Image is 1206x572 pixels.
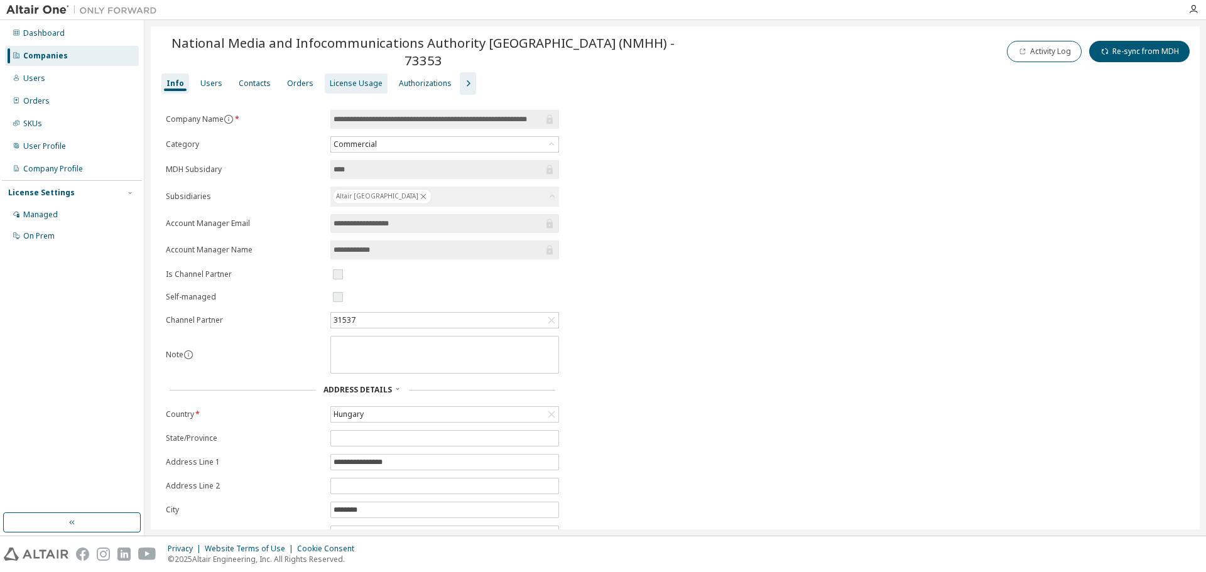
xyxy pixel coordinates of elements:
[331,137,558,152] div: Commercial
[23,28,65,38] div: Dashboard
[239,78,271,89] div: Contacts
[166,481,323,491] label: Address Line 2
[287,78,313,89] div: Orders
[166,315,323,325] label: Channel Partner
[330,186,559,207] div: Altair [GEOGRAPHIC_DATA]
[200,78,222,89] div: Users
[333,189,432,204] div: Altair [GEOGRAPHIC_DATA]
[1089,41,1190,62] button: Re-sync from MDH
[205,544,297,554] div: Website Terms of Use
[166,219,323,229] label: Account Manager Email
[332,313,357,327] div: 31537
[23,51,68,61] div: Companies
[330,78,383,89] div: License Usage
[117,548,131,561] img: linkedin.svg
[166,529,323,539] label: Postal Code
[23,231,55,241] div: On Prem
[166,192,323,202] label: Subsidiaries
[331,313,558,328] div: 31537
[331,407,558,422] div: Hungary
[23,210,58,220] div: Managed
[166,269,323,279] label: Is Channel Partner
[166,349,183,360] label: Note
[166,245,323,255] label: Account Manager Name
[399,78,452,89] div: Authorizations
[166,433,323,443] label: State/Province
[1007,41,1082,62] button: Activity Log
[166,292,323,302] label: Self-managed
[6,4,163,16] img: Altair One
[8,188,75,198] div: License Settings
[297,544,362,554] div: Cookie Consent
[138,548,156,561] img: youtube.svg
[323,384,392,395] span: Address Details
[23,119,42,129] div: SKUs
[166,78,184,89] div: Info
[23,73,45,84] div: Users
[23,164,83,174] div: Company Profile
[166,114,323,124] label: Company Name
[97,548,110,561] img: instagram.svg
[166,505,323,515] label: City
[166,139,323,149] label: Category
[224,114,234,124] button: information
[166,457,323,467] label: Address Line 1
[168,544,205,554] div: Privacy
[158,34,688,69] span: National Media and Infocommunications Authority [GEOGRAPHIC_DATA] (NMHH) - 73353
[166,409,323,419] label: Country
[168,554,362,564] p: © 2025 Altair Engineering, Inc. All Rights Reserved.
[332,407,366,421] div: Hungary
[76,548,89,561] img: facebook.svg
[166,165,323,175] label: MDH Subsidary
[23,141,66,151] div: User Profile
[183,350,193,360] button: information
[4,548,68,561] img: altair_logo.svg
[332,138,379,151] div: Commercial
[23,96,50,106] div: Orders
